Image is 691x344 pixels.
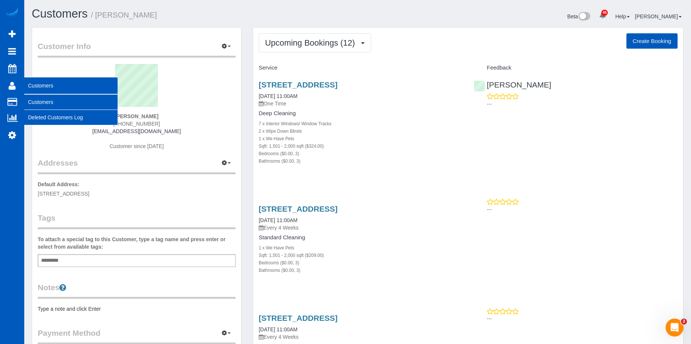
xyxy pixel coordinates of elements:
[38,212,236,229] legend: Tags
[259,234,463,241] h4: Standard Cleaning
[259,268,301,273] small: Bathrooms ($0.00, 3)
[259,205,337,213] a: [STREET_ADDRESS]
[259,151,299,156] small: Bedrooms ($0.00, 3)
[666,319,684,337] iframe: Intercom live chat
[32,7,88,20] a: Customers
[259,217,298,223] a: [DATE] 11:00AM
[259,260,299,265] small: Bedrooms ($0.00, 3)
[259,65,463,71] h4: Service
[681,319,687,325] span: 2
[115,113,158,119] strong: [PERSON_NAME]
[24,110,118,125] a: Deleted Customers Log
[474,65,678,71] h4: Feedback
[578,12,590,22] img: New interface
[259,326,298,332] a: [DATE] 11:00AM
[259,159,301,164] small: Bathrooms ($0.00, 3)
[474,80,551,89] a: [PERSON_NAME]
[259,253,324,258] small: Sqft: 1,501 - 2,000 sqft ($209.00)
[487,100,678,108] p: ---
[259,333,463,341] p: Every 4 Weeks
[259,224,463,231] p: Every 4 Weeks
[24,94,118,125] ul: Customers
[487,206,678,213] p: ---
[113,121,160,127] span: [PHONE_NUMBER]
[615,13,630,19] a: Help
[38,305,236,313] pre: Type a note and click Enter
[259,136,294,141] small: 1 x We Have Pets
[259,110,463,117] h4: Deep Cleaning
[259,93,298,99] a: [DATE] 11:00AM
[91,11,157,19] small: / [PERSON_NAME]
[259,33,371,52] button: Upcoming Bookings (12)
[92,128,181,134] a: [EMAIL_ADDRESS][DOMAIN_NAME]
[567,13,591,19] a: Beta
[38,236,236,251] label: To attach a special tag to this Customer, type a tag name and press enter or select from availabl...
[38,181,80,188] label: Default Address:
[24,95,118,110] a: Customers
[259,121,332,126] small: 7 x Interior Windows/ Window Tracks
[259,80,337,89] a: [STREET_ADDRESS]
[259,100,463,107] p: One Time
[601,10,608,16] span: 46
[259,144,324,149] small: Sqft: 1,501 - 2,000 sqft ($324.00)
[595,7,610,24] a: 46
[4,7,19,18] img: Automaid Logo
[265,38,359,47] span: Upcoming Bookings (12)
[259,129,302,134] small: 2 x Wipe Down Blinds
[259,245,294,251] small: 1 x We Have Pets
[635,13,682,19] a: [PERSON_NAME]
[109,143,164,149] span: Customer since [DATE]
[24,77,118,94] span: Customers
[38,191,89,197] span: [STREET_ADDRESS]
[626,33,678,49] button: Create Booking
[38,282,236,299] legend: Notes
[259,314,337,322] a: [STREET_ADDRESS]
[487,315,678,322] p: ---
[38,41,236,58] legend: Customer Info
